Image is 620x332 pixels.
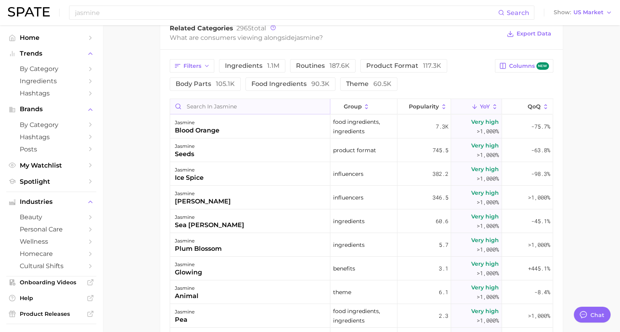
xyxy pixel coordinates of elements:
span: QoQ [528,103,541,110]
span: new [536,62,549,70]
button: jasmineblood orangefood ingredients, ingredients7.3kVery high>1,000%-75.7% [170,115,553,138]
span: Export Data [517,30,551,37]
span: theme [333,287,351,297]
div: jasmine [175,142,195,151]
span: Home [20,34,83,41]
span: >1,000% [528,194,550,201]
button: Filters [170,59,214,73]
span: food ingredients [251,81,330,87]
button: jasmineseedsproduct format745.5Very high>1,000%-63.8% [170,138,553,162]
span: My Watchlist [20,162,83,169]
span: group [343,103,362,110]
span: food ingredients, ingredients [333,117,394,136]
button: Industries [6,196,96,208]
div: glowing [175,268,202,277]
div: [PERSON_NAME] [175,197,231,206]
span: beauty [20,213,83,221]
span: ingredients [333,216,365,226]
div: What are consumers viewing alongside ? [170,32,501,43]
span: US Market [573,10,603,15]
span: routines [296,63,350,69]
span: 105.1k [216,80,235,88]
button: Popularity [397,99,451,114]
div: plum blossom [175,244,222,254]
div: ice spice [175,173,204,183]
span: Very high [471,259,499,269]
span: -63.8% [531,145,550,155]
span: >1,000% [477,198,499,206]
span: 745.5 [432,145,448,155]
a: homecare [6,248,96,260]
span: Product Releases [20,310,83,317]
input: Search in jasmine [170,99,330,114]
span: 7.3k [435,122,448,131]
div: blood orange [175,126,219,135]
span: 5.7 [438,240,448,250]
span: personal care [20,226,83,233]
button: group [330,99,397,114]
span: jasmine [295,34,319,41]
button: QoQ [502,99,553,114]
span: >1,000% [477,293,499,300]
a: cultural shifts [6,260,96,272]
div: pea [175,315,195,325]
a: Posts [6,143,96,155]
span: Hashtags [20,133,83,141]
span: 60.6 [435,216,448,226]
div: jasmine [175,307,195,317]
span: by Category [20,65,83,73]
a: My Watchlist [6,159,96,172]
span: Search [507,9,529,17]
div: jasmine [175,236,222,246]
span: Filters [184,63,201,69]
button: jasmineplum blossomingredients5.7Very high>1,000%>1,000% [170,233,553,257]
div: seeds [175,149,195,159]
span: >1,000% [477,175,499,182]
span: 187.6k [330,62,350,69]
button: YoY [451,99,502,114]
span: ingredients [333,240,365,250]
span: total [236,24,266,32]
span: -8.4% [534,287,550,297]
a: Ingredients [6,75,96,87]
span: >1,000% [477,269,499,277]
span: Posts [20,145,83,153]
span: Onboarding Videos [20,279,83,286]
a: Hashtags [6,131,96,143]
span: 90.3k [311,80,330,88]
span: by Category [20,121,83,129]
span: Popularity [409,103,439,110]
span: Very high [471,164,499,174]
a: by Category [6,119,96,131]
button: jasminepeafood ingredients, ingredients2.3Very high>1,000%>1,000% [170,304,553,328]
img: SPATE [8,7,50,17]
span: 3.1 [438,264,448,273]
span: Hashtags [20,90,83,97]
div: animal [175,291,199,301]
span: influencers [333,169,363,179]
span: Help [20,295,83,302]
span: Brands [20,106,83,113]
span: 117.3k [423,62,441,69]
span: theme [346,81,391,87]
button: jasmineanimaltheme6.1Very high>1,000%-8.4% [170,280,553,304]
span: >1,000% [477,151,499,159]
span: ingredients [225,63,279,69]
span: benefits [333,264,355,273]
span: Very high [471,117,499,127]
a: Onboarding Videos [6,276,96,288]
a: by Category [6,63,96,75]
button: Brands [6,103,96,115]
span: 382.2 [432,169,448,179]
span: wellness [20,238,83,245]
button: ShowUS Market [552,7,614,18]
span: >1,000% [477,246,499,253]
span: Spotlight [20,178,83,185]
span: 2.3 [438,311,448,321]
span: >1,000% [528,241,550,248]
div: sea [PERSON_NAME] [175,220,244,230]
div: jasmine [175,260,202,269]
span: 6.1 [438,287,448,297]
span: Very high [471,188,499,198]
span: homecare [20,250,83,257]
